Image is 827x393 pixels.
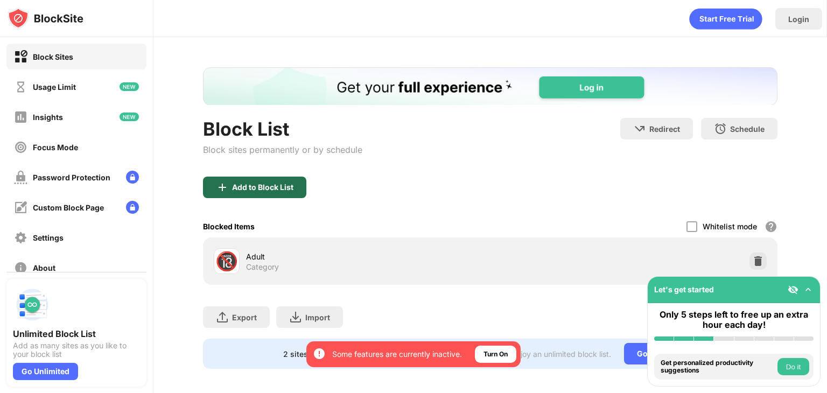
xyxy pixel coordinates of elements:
[13,363,78,380] div: Go Unlimited
[203,67,777,105] iframe: Banner
[126,171,139,184] img: lock-menu.svg
[203,118,362,140] div: Block List
[332,349,462,360] div: Some features are currently inactive.
[788,284,798,295] img: eye-not-visible.svg
[8,8,83,29] img: logo-blocksite.svg
[649,124,680,134] div: Redirect
[215,250,238,272] div: 🔞
[232,183,293,192] div: Add to Block List
[654,310,814,330] div: Only 5 steps left to free up an extra hour each day!
[313,347,326,360] img: error-circle-white.svg
[126,201,139,214] img: lock-menu.svg
[33,113,63,122] div: Insights
[14,110,27,124] img: insights-off.svg
[203,144,362,155] div: Block sites permanently or by schedule
[13,285,52,324] img: push-block-list.svg
[14,141,27,154] img: focus-off.svg
[120,113,139,121] img: new-icon.svg
[689,8,762,30] div: animation
[654,285,714,294] div: Let's get started
[33,263,55,272] div: About
[14,261,27,275] img: about-off.svg
[203,222,255,231] div: Blocked Items
[283,349,411,359] div: 2 sites left to add to your block list.
[624,343,698,364] div: Go Unlimited
[232,313,257,322] div: Export
[13,341,140,359] div: Add as many sites as you like to your block list
[14,80,27,94] img: time-usage-off.svg
[14,171,27,184] img: password-protection-off.svg
[788,15,809,24] div: Login
[33,143,78,152] div: Focus Mode
[33,233,64,242] div: Settings
[33,52,73,61] div: Block Sites
[14,231,27,244] img: settings-off.svg
[803,284,814,295] img: omni-setup-toggle.svg
[14,201,27,214] img: customize-block-page-off.svg
[13,328,140,339] div: Unlimited Block List
[730,124,765,134] div: Schedule
[14,50,27,64] img: block-on.svg
[703,222,757,231] div: Whitelist mode
[777,358,809,375] button: Do it
[305,313,330,322] div: Import
[483,349,508,360] div: Turn On
[246,251,490,262] div: Adult
[120,82,139,91] img: new-icon.svg
[33,173,110,182] div: Password Protection
[246,262,279,272] div: Category
[33,203,104,212] div: Custom Block Page
[33,82,76,92] div: Usage Limit
[661,359,775,375] div: Get personalized productivity suggestions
